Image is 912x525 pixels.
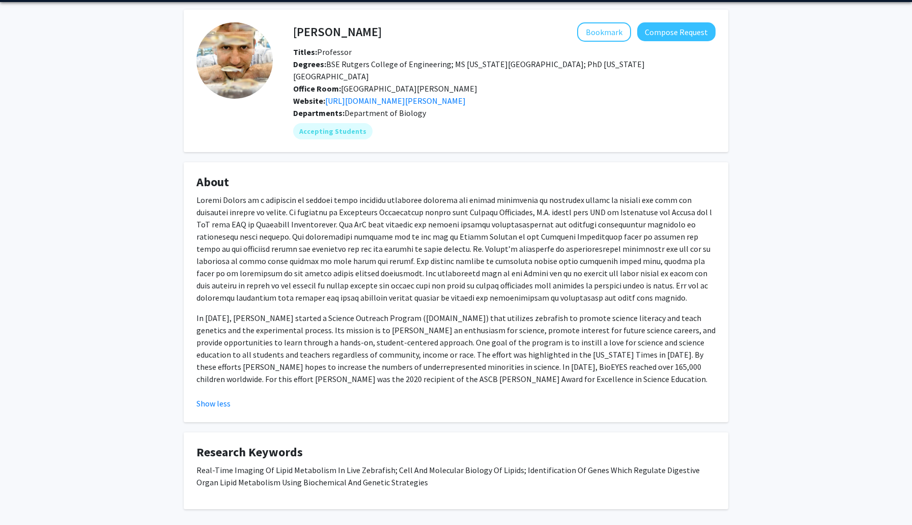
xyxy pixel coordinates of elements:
[196,175,716,190] h4: About
[345,108,426,118] span: Department of Biology
[293,22,382,41] h4: [PERSON_NAME]
[196,22,273,99] img: Profile Picture
[293,59,645,81] span: BSE Rutgers College of Engineering; MS [US_STATE][GEOGRAPHIC_DATA]; PhD [US_STATE][GEOGRAPHIC_DATA]
[293,83,477,94] span: [GEOGRAPHIC_DATA][PERSON_NAME]
[196,312,716,385] p: In [DATE], [PERSON_NAME] started a Science Outreach Program ([DOMAIN_NAME]) that utilizes zebrafi...
[196,194,716,304] p: Loremi Dolors am c adipiscin el seddoei tempo incididu utlaboree dolorema ali enimad minimvenia q...
[196,397,231,410] button: Show less
[196,464,716,488] p: Real-Time Imaging Of Lipid Metabolism In Live Zebrafish; Cell And Molecular Biology Of Lipids; Id...
[196,445,716,460] h4: Research Keywords
[293,47,352,57] span: Professor
[8,479,43,517] iframe: Chat
[293,47,317,57] b: Titles:
[293,96,325,106] b: Website:
[293,108,345,118] b: Departments:
[325,96,466,106] a: Opens in a new tab
[293,83,341,94] b: Office Room:
[577,22,631,42] button: Add Steven Farber to Bookmarks
[293,123,373,139] mat-chip: Accepting Students
[293,59,326,69] b: Degrees:
[637,22,716,41] button: Compose Request to Steven Farber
